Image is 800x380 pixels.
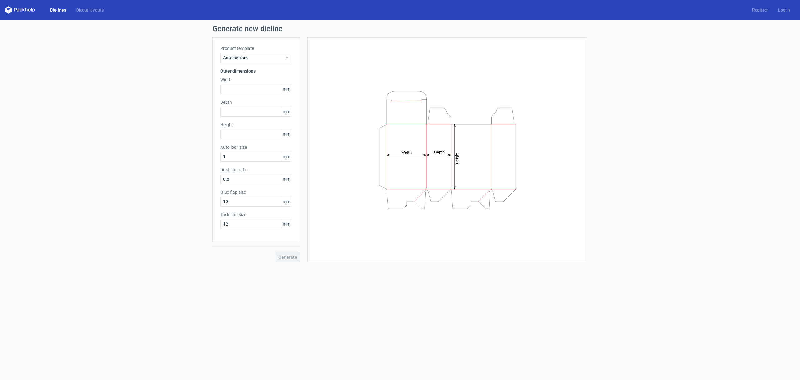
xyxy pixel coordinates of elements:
[45,7,71,13] a: Dielines
[434,150,445,154] tspan: Depth
[773,7,795,13] a: Log in
[281,152,292,161] span: mm
[281,84,292,94] span: mm
[220,167,292,173] label: Dust flap ratio
[281,174,292,184] span: mm
[212,25,587,32] h1: Generate new dieline
[220,189,292,195] label: Glue flap size
[281,129,292,139] span: mm
[223,55,285,61] span: Auto bottom
[220,212,292,218] label: Tuck flap size
[220,68,292,74] h3: Outer dimensions
[220,77,292,83] label: Width
[71,7,109,13] a: Diecut layouts
[220,122,292,128] label: Height
[747,7,773,13] a: Register
[281,219,292,229] span: mm
[220,99,292,105] label: Depth
[281,197,292,206] span: mm
[220,144,292,150] label: Auto lock size
[281,107,292,116] span: mm
[401,150,412,154] tspan: Width
[455,152,459,164] tspan: Height
[220,45,292,52] label: Product template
